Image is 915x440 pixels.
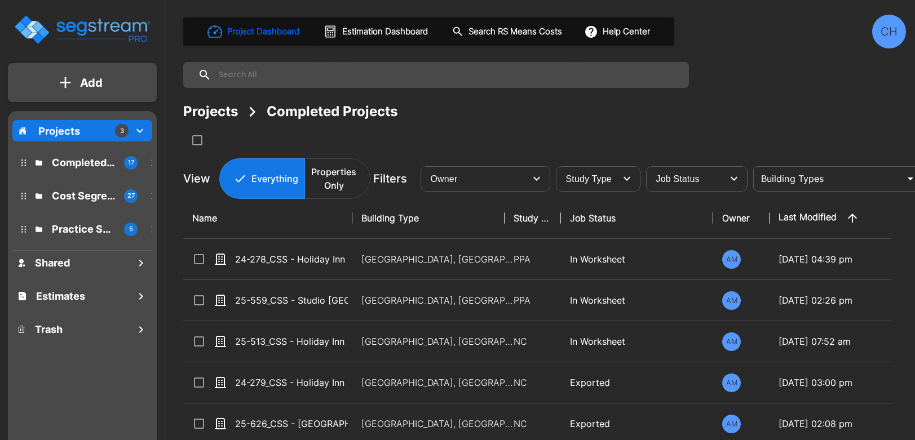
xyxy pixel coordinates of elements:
[361,335,514,348] p: [GEOGRAPHIC_DATA], [GEOGRAPHIC_DATA]
[52,188,115,203] p: Cost Segregation Studies
[722,250,741,269] div: AM
[186,129,209,152] button: SelectAll
[319,20,434,43] button: Estimation Dashboard
[35,255,70,270] h1: Shared
[514,294,552,307] p: PPA
[373,170,407,187] p: Filters
[561,198,713,239] th: Job Status
[235,252,348,266] p: 24-278_CSS - Holiday Inn Express (Purchase) [GEOGRAPHIC_DATA], [GEOGRAPHIC_DATA] - Greens INV 4 L...
[468,25,562,38] h1: Search RS Means Costs
[566,174,612,184] span: Study Type
[779,252,885,266] p: [DATE] 04:39 pm
[235,376,348,389] p: 24-279_CSS - Holiday Inn Express (Renovation) [GEOGRAPHIC_DATA], [GEOGRAPHIC_DATA]
[120,126,124,136] p: 3
[80,74,103,91] p: Add
[570,335,704,348] p: In Worksheet
[514,335,552,348] p: NC
[656,174,700,184] span: Job Status
[267,101,397,122] div: Completed Projects
[127,191,135,201] p: 27
[582,21,655,42] button: Help Center
[183,101,238,122] div: Projects
[361,252,514,266] p: [GEOGRAPHIC_DATA], [GEOGRAPHIC_DATA]
[779,335,885,348] p: [DATE] 07:52 am
[423,163,525,194] div: Select
[361,376,514,389] p: [GEOGRAPHIC_DATA], [GEOGRAPHIC_DATA]
[361,294,514,307] p: [GEOGRAPHIC_DATA], [GEOGRAPHIC_DATA]
[770,198,894,239] th: Last Modified
[514,252,552,266] p: PPA
[203,19,306,44] button: Project Dashboard
[251,172,298,185] p: Everything
[8,66,157,99] button: Add
[304,158,370,199] button: Properties Only
[36,288,85,304] h1: Estimates
[872,15,906,48] div: CH
[570,376,704,389] p: Exported
[757,171,900,186] input: Building Types
[722,332,741,351] div: AM
[713,198,770,239] th: Owner
[722,291,741,310] div: AM
[311,165,356,192] p: Properties Only
[227,25,299,38] h1: Project Dashboard
[779,417,885,430] p: [DATE] 02:08 pm
[128,158,134,167] p: 17
[570,252,704,266] p: In Worksheet
[219,158,370,199] div: Platform
[558,163,616,194] div: Select
[13,14,151,46] img: Logo
[722,415,741,433] div: AM
[235,417,348,430] p: 25-626_CSS - [GEOGRAPHIC_DATA] [GEOGRAPHIC_DATA], [GEOGRAPHIC_DATA] - Greens Group 11 LLC - [PERS...
[183,170,210,187] p: View
[38,123,80,139] p: Projects
[431,174,458,184] span: Owner
[342,25,428,38] h1: Estimation Dashboard
[722,374,741,392] div: AM
[779,294,885,307] p: [DATE] 02:26 pm
[52,221,115,237] p: Practice Samples
[505,198,561,239] th: Study Type
[779,376,885,389] p: [DATE] 03:00 pm
[52,155,115,170] p: Completed Projects
[129,224,133,234] p: 5
[514,376,552,389] p: NC
[183,198,352,239] th: Name
[211,62,683,88] input: Search All
[570,417,704,430] p: Exported
[361,417,514,430] p: [GEOGRAPHIC_DATA], [GEOGRAPHIC_DATA]
[235,294,348,307] p: 25-559_CSS - Studio [GEOGRAPHIC_DATA], [GEOGRAPHIC_DATA] - [PERSON_NAME]
[448,21,568,43] button: Search RS Means Costs
[570,294,704,307] p: In Worksheet
[648,163,723,194] div: Select
[514,417,552,430] p: NC
[219,158,305,199] button: Everything
[352,198,505,239] th: Building Type
[35,322,63,337] h1: Trash
[235,335,348,348] p: 25-513_CSS - Holiday Inn Express NC - [PERSON_NAME] Hotels - [PERSON_NAME]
